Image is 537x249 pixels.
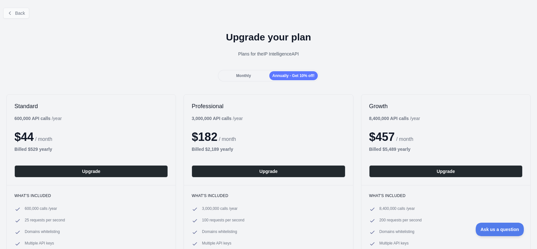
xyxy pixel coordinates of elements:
iframe: Toggle Customer Support [476,223,524,236]
div: / year [369,115,420,122]
b: 3,000,000 API calls [192,116,231,121]
div: / year [192,115,243,122]
b: 8,400,000 API calls [369,116,409,121]
span: $ 182 [192,130,217,143]
h2: Growth [369,102,523,110]
span: $ 457 [369,130,395,143]
h2: Professional [192,102,345,110]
